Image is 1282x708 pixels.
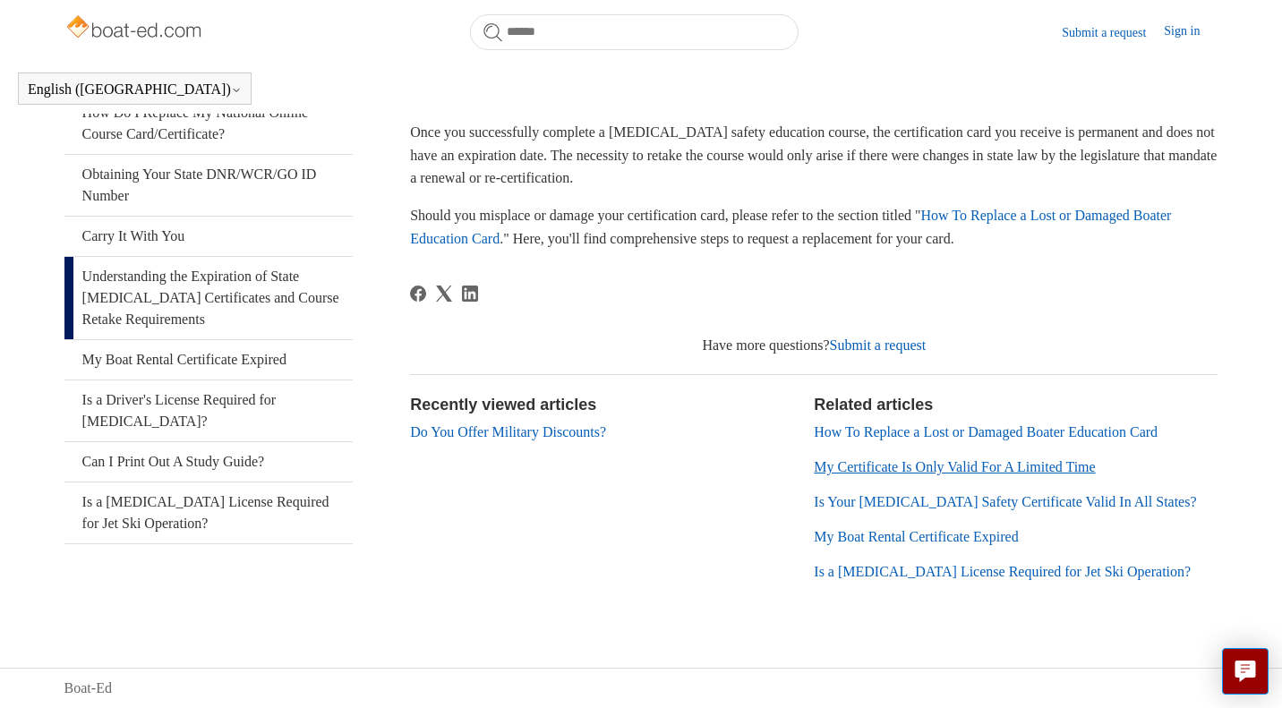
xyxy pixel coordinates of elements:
div: Have more questions? [410,335,1218,356]
a: Facebook [410,286,426,302]
h2: Recently viewed articles [410,393,796,417]
a: My Boat Rental Certificate Expired [64,340,353,380]
button: English ([GEOGRAPHIC_DATA]) [28,81,242,98]
input: Search [470,14,799,50]
a: Submit a request [830,337,927,353]
a: My Certificate Is Only Valid For A Limited Time [814,459,1095,474]
a: Understanding the Expiration of State [MEDICAL_DATA] Certificates and Course Retake Requirements [64,257,353,339]
a: Is a [MEDICAL_DATA] License Required for Jet Ski Operation? [64,482,353,543]
a: Boat-Ed [64,678,112,699]
a: Obtaining Your State DNR/WCR/GO ID Number [64,155,353,216]
a: How Do I Replace My National Online Course Card/Certificate? [64,93,353,154]
a: Can I Print Out A Study Guide? [64,442,353,482]
a: Submit a request [1062,23,1164,42]
p: Once you successfully complete a [MEDICAL_DATA] safety education course, the certification card y... [410,121,1218,190]
a: Do You Offer Military Discounts? [410,424,606,439]
a: Sign in [1164,21,1218,43]
svg: Share this page on LinkedIn [462,286,478,302]
a: Is a Driver's License Required for [MEDICAL_DATA]? [64,380,353,441]
svg: Share this page on X Corp [436,286,452,302]
a: How To Replace a Lost or Damaged Boater Education Card [814,424,1158,439]
p: Should you misplace or damage your certification card, please refer to the section titled " ." He... [410,204,1218,250]
a: How To Replace a Lost or Damaged Boater Education Card [410,208,1171,246]
a: Is Your [MEDICAL_DATA] Safety Certificate Valid In All States? [814,494,1196,509]
a: LinkedIn [462,286,478,302]
h2: Related articles [814,393,1218,417]
svg: Share this page on Facebook [410,286,426,302]
a: Carry It With You [64,217,353,256]
img: Boat-Ed Help Center home page [64,11,207,47]
a: Is a [MEDICAL_DATA] License Required for Jet Ski Operation? [814,564,1191,579]
button: Live chat [1222,648,1269,695]
a: X Corp [436,286,452,302]
a: My Boat Rental Certificate Expired [814,529,1018,544]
